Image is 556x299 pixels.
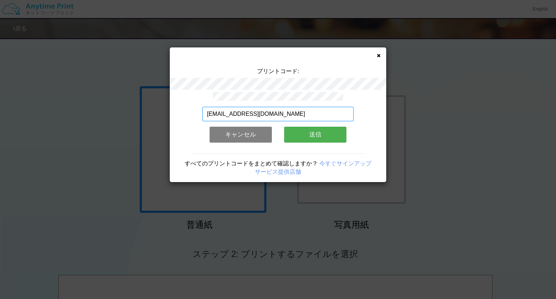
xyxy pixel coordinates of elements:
span: プリントコード: [257,68,299,74]
input: メールアドレス [202,107,354,121]
button: キャンセル [210,127,272,143]
button: 送信 [284,127,346,143]
a: サービス提供店舗 [255,169,301,175]
a: 今すぐサインアップ [319,160,371,167]
span: すべてのプリントコードをまとめて確認しますか？ [185,160,318,167]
